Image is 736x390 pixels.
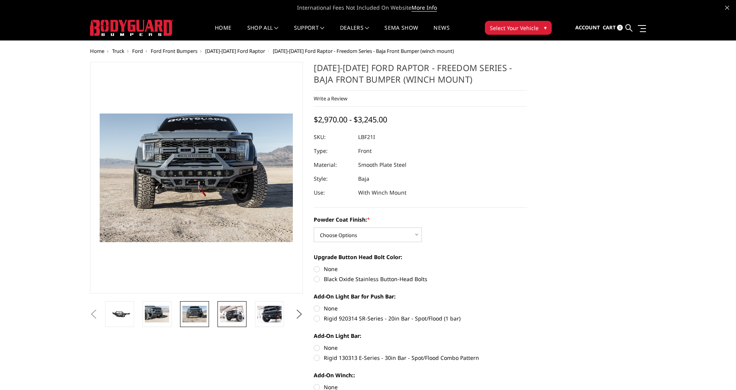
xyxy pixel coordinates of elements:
[314,304,527,312] label: None
[433,25,449,40] a: News
[314,215,527,224] label: Powder Coat Finish:
[358,158,406,172] dd: Smooth Plate Steel
[293,309,305,320] button: Next
[358,144,372,158] dd: Front
[257,306,282,322] img: 2021-2025 Ford Raptor - Freedom Series - Baja Front Bumper (winch mount)
[314,62,527,91] h1: [DATE]-[DATE] Ford Raptor - Freedom Series - Baja Front Bumper (winch mount)
[215,25,231,40] a: Home
[314,144,352,158] dt: Type:
[314,172,352,186] dt: Style:
[697,353,736,390] iframe: Chat Widget
[314,265,527,273] label: None
[205,47,265,54] a: [DATE]-[DATE] Ford Raptor
[411,4,437,12] a: More Info
[145,306,169,322] img: 2021-2025 Ford Raptor - Freedom Series - Baja Front Bumper (winch mount)
[314,114,387,125] span: $2,970.00 - $3,245.00
[314,158,352,172] dt: Material:
[314,130,352,144] dt: SKU:
[575,17,600,38] a: Account
[617,25,623,31] span: 0
[314,344,527,352] label: None
[90,47,104,54] a: Home
[490,24,539,32] span: Select Your Vehicle
[112,47,124,54] a: Truck
[314,253,527,261] label: Upgrade Button Head Bolt Color:
[314,314,527,322] label: Rigid 920314 SR-Series - 20in Bar - Spot/Flood (1 bar)
[314,95,347,102] a: Write a Review
[314,292,527,300] label: Add-On Light Bar for Push Bar:
[294,25,325,40] a: Support
[314,371,527,379] label: Add-On Winch::
[340,25,369,40] a: Dealers
[358,130,375,144] dd: LBF21I
[314,332,527,340] label: Add-On Light Bar:
[182,306,207,322] img: 2021-2025 Ford Raptor - Freedom Series - Baja Front Bumper (winch mount)
[151,47,197,54] a: Ford Front Bumpers
[485,21,552,35] button: Select Your Vehicle
[88,309,100,320] button: Previous
[132,47,143,54] a: Ford
[603,17,623,38] a: Cart 0
[314,186,352,200] dt: Use:
[247,25,279,40] a: shop all
[603,24,616,31] span: Cart
[575,24,600,31] span: Account
[90,62,303,293] a: 2021-2025 Ford Raptor - Freedom Series - Baja Front Bumper (winch mount)
[544,24,547,32] span: ▾
[220,306,244,322] img: 2021-2025 Ford Raptor - Freedom Series - Baja Front Bumper (winch mount)
[273,47,454,54] span: [DATE]-[DATE] Ford Raptor - Freedom Series - Baja Front Bumper (winch mount)
[358,172,369,186] dd: Baja
[314,354,527,362] label: Rigid 130313 E-Series - 30in Bar - Spot/Flood Combo Pattern
[314,275,527,283] label: Black Oxide Stainless Button-Head Bolts
[358,186,406,200] dd: With Winch Mount
[384,25,418,40] a: SEMA Show
[90,20,173,36] img: BODYGUARD BUMPERS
